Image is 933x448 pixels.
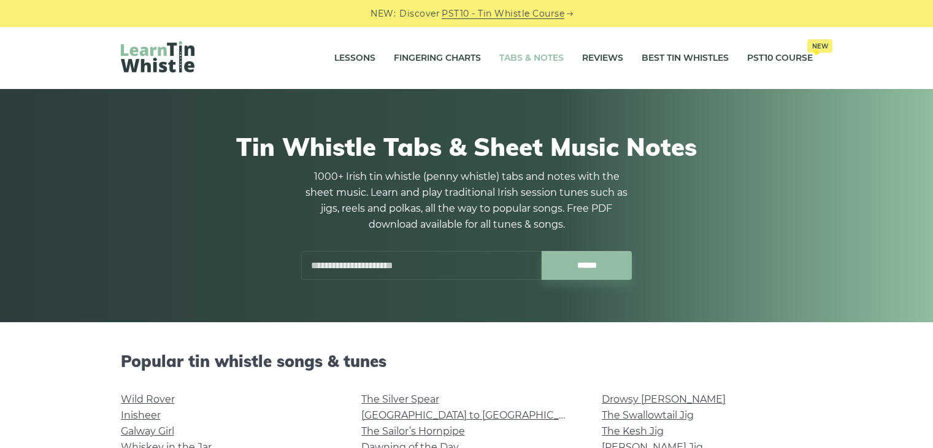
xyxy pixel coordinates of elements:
img: LearnTinWhistle.com [121,41,194,72]
span: New [807,39,832,53]
a: Drowsy [PERSON_NAME] [602,393,726,405]
h1: Tin Whistle Tabs & Sheet Music Notes [121,132,813,161]
a: The Kesh Jig [602,425,664,437]
a: PST10 CourseNew [747,43,813,74]
a: Wild Rover [121,393,175,405]
p: 1000+ Irish tin whistle (penny whistle) tabs and notes with the sheet music. Learn and play tradi... [301,169,632,233]
a: The Sailor’s Hornpipe [361,425,465,437]
a: Tabs & Notes [499,43,564,74]
a: The Swallowtail Jig [602,409,694,421]
a: Lessons [334,43,375,74]
a: Fingering Charts [394,43,481,74]
h2: Popular tin whistle songs & tunes [121,352,813,371]
a: Galway Girl [121,425,174,437]
a: The Silver Spear [361,393,439,405]
a: Best Tin Whistles [642,43,729,74]
a: Reviews [582,43,623,74]
a: [GEOGRAPHIC_DATA] to [GEOGRAPHIC_DATA] [361,409,588,421]
a: Inisheer [121,409,161,421]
